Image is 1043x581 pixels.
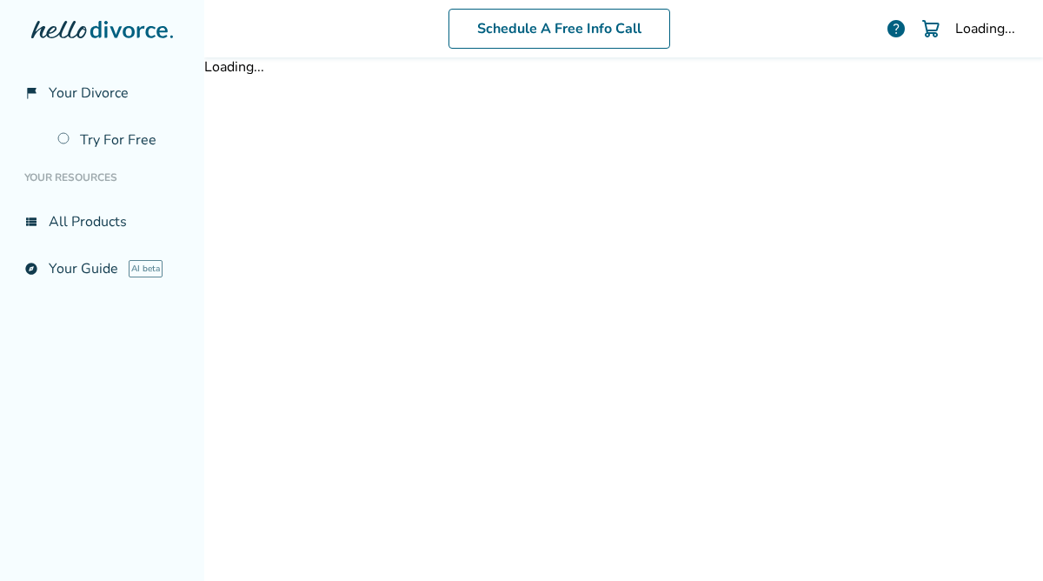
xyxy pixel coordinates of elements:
span: view_list [24,215,38,229]
a: flag_2Your Divorce [14,73,190,113]
span: Your Divorce [49,83,129,103]
span: AI beta [129,260,163,277]
div: Loading... [955,19,1015,38]
li: Your Resources [14,160,190,195]
img: Cart [920,18,941,39]
a: exploreYour GuideAI beta [14,249,190,289]
div: Loading... [204,57,1043,77]
span: flag_2 [24,86,38,100]
span: explore [24,262,38,276]
a: Schedule A Free Info Call [448,9,670,49]
a: help [886,18,907,39]
a: Try For Free [47,120,190,160]
a: view_listAll Products [14,202,190,242]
